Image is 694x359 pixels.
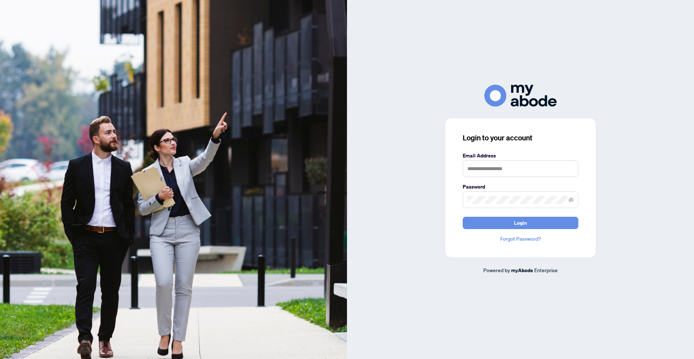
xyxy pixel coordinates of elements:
a: Forgot Password? [463,235,578,243]
span: Powered by [483,267,510,273]
label: Password [463,183,578,191]
label: Email Address [463,152,578,160]
span: Enterprise [534,267,558,273]
h3: Login to your account [463,133,578,143]
span: Login [514,217,527,229]
img: ma-logo [484,85,557,107]
span: eye-invisible [569,197,574,202]
button: Login [463,217,578,229]
a: myAbode [511,266,533,274]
